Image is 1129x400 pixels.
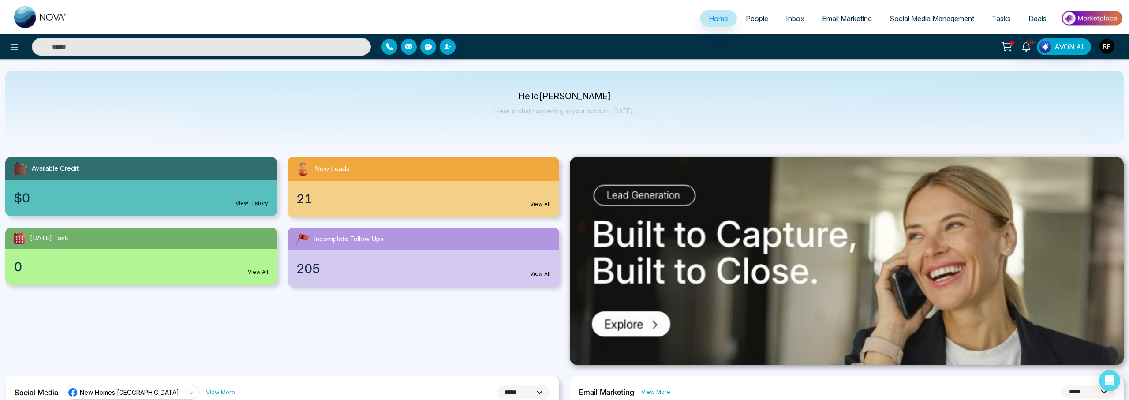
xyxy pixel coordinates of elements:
[282,157,564,217] a: New Leads21View All
[1099,39,1114,54] img: User Avatar
[30,233,68,243] span: [DATE] Task
[495,107,634,115] p: Here's what happening in your account [DATE].
[890,14,974,23] span: Social Media Management
[295,161,311,177] img: newLeads.svg
[700,10,737,27] a: Home
[822,14,872,23] span: Email Marketing
[777,10,813,27] a: Inbox
[282,228,564,287] a: Incomplete Follow Ups205View All
[206,388,235,396] a: View More
[530,200,550,208] a: View All
[992,14,1011,23] span: Tasks
[14,189,30,207] span: $0
[579,388,634,396] h2: Email Marketing
[1054,41,1084,52] span: AVON AI
[296,259,320,278] span: 205
[530,270,550,278] a: View All
[1016,38,1037,54] a: 10+
[12,231,26,245] img: todayTask.svg
[1039,41,1051,53] img: Lead Flow
[495,93,634,100] p: Hello [PERSON_NAME]
[1037,38,1091,55] button: AVON AI
[881,10,983,27] a: Social Media Management
[14,6,67,28] img: Nova CRM Logo
[314,234,384,244] span: Incomplete Follow Ups
[1026,38,1034,46] span: 10+
[12,161,28,176] img: availableCredit.svg
[737,10,777,27] a: People
[80,388,179,396] span: New Homes [GEOGRAPHIC_DATA]
[315,164,350,174] span: New Leads
[248,268,268,276] a: View All
[295,231,310,247] img: followUps.svg
[15,388,58,397] h2: Social Media
[236,199,268,207] a: View History
[746,14,768,23] span: People
[1060,8,1124,28] img: Market-place.gif
[296,190,312,208] span: 21
[1020,10,1055,27] a: Deals
[983,10,1020,27] a: Tasks
[813,10,881,27] a: Email Marketing
[641,388,670,396] a: View More
[709,14,728,23] span: Home
[1028,14,1047,23] span: Deals
[570,157,1124,365] img: .
[14,258,22,276] span: 0
[786,14,804,23] span: Inbox
[32,164,79,174] span: Available Credit
[1099,370,1120,391] div: Open Intercom Messenger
